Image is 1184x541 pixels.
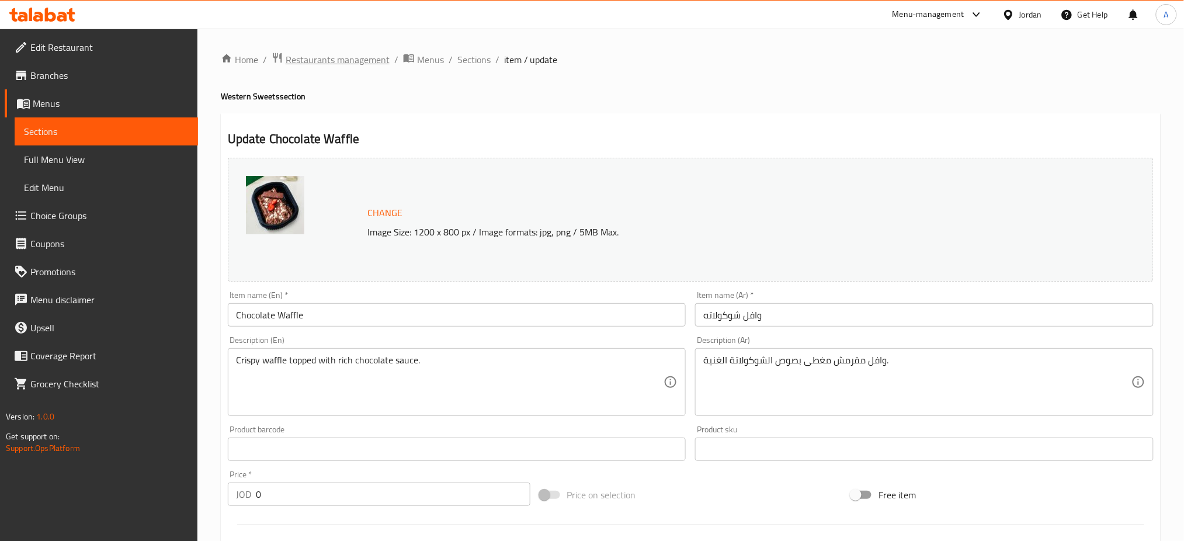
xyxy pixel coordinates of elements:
li: / [394,53,398,67]
span: A [1164,8,1169,21]
a: Upsell [5,314,198,342]
a: Menus [403,52,444,67]
span: 1.0.0 [36,409,54,424]
textarea: Crispy waffle topped with rich chocolate sauce. [236,355,664,410]
a: Support.OpsPlatform [6,441,80,456]
a: Home [221,53,258,67]
a: Grocery Checklist [5,370,198,398]
div: Menu-management [893,8,964,22]
a: Branches [5,61,198,89]
span: Branches [30,68,189,82]
a: Full Menu View [15,145,198,174]
span: Price on selection [567,488,636,502]
a: Coupons [5,230,198,258]
input: Please enter product barcode [228,438,686,461]
span: item / update [504,53,558,67]
a: Promotions [5,258,198,286]
div: Jordan [1019,8,1042,21]
a: Sections [15,117,198,145]
span: Menus [33,96,189,110]
span: Menu disclaimer [30,293,189,307]
input: Enter name En [228,303,686,327]
textarea: وافل مقرمش مغطى بصوص الشوكولاتة الغنية. [703,355,1131,410]
span: Get support on: [6,429,60,444]
span: Sections [24,124,189,138]
a: Restaurants management [272,52,390,67]
input: Enter name Ar [695,303,1154,327]
span: Choice Groups [30,209,189,223]
h2: Update Chocolate Waffle [228,130,1154,148]
a: Coverage Report [5,342,198,370]
span: Edit Menu [24,181,189,195]
span: Version: [6,409,34,424]
a: Sections [457,53,491,67]
span: Coverage Report [30,349,189,363]
span: Full Menu View [24,152,189,167]
a: Choice Groups [5,202,198,230]
li: / [263,53,267,67]
span: Change [367,204,402,221]
li: / [495,53,499,67]
a: Menu disclaimer [5,286,198,314]
span: Grocery Checklist [30,377,189,391]
a: Menus [5,89,198,117]
span: Restaurants management [286,53,390,67]
span: Menus [417,53,444,67]
span: Edit Restaurant [30,40,189,54]
nav: breadcrumb [221,52,1161,67]
span: Free item [879,488,916,502]
span: Upsell [30,321,189,335]
h4: Western Sweets section [221,91,1161,102]
img: %D9%88%D8%A7%D9%81%D9%84_%D8%B4%D9%88%D9%83%D9%88%D9%84%D8%A7638929078418486321.jpg [246,176,304,234]
button: Change [363,201,407,225]
a: Edit Restaurant [5,33,198,61]
p: Image Size: 1200 x 800 px / Image formats: jpg, png / 5MB Max. [363,225,1030,239]
li: / [449,53,453,67]
span: Coupons [30,237,189,251]
input: Please enter product sku [695,438,1154,461]
a: Edit Menu [15,174,198,202]
p: JOD [236,487,251,501]
span: Promotions [30,265,189,279]
input: Please enter price [256,483,530,506]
